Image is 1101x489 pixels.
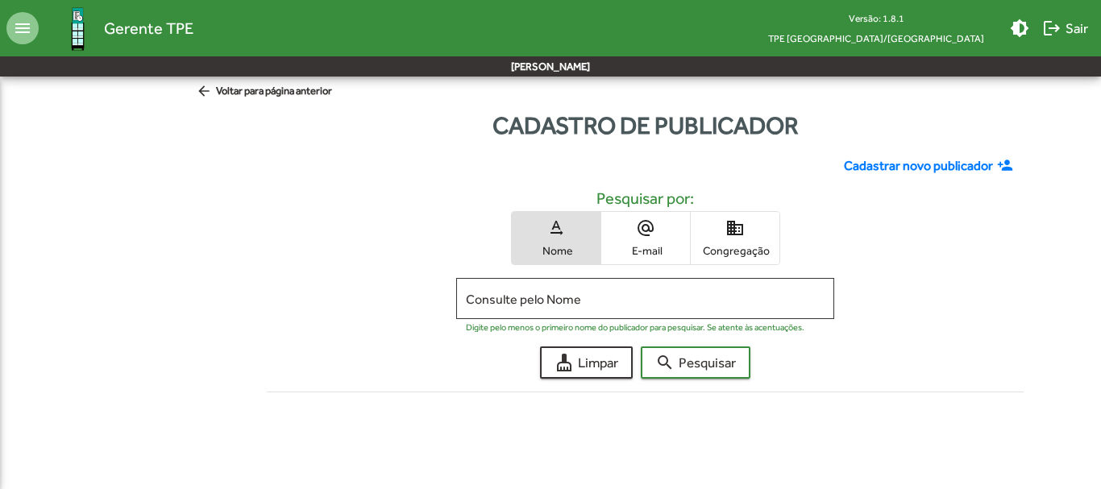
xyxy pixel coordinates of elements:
[104,15,193,41] span: Gerente TPE
[605,243,686,258] span: E-mail
[1042,19,1062,38] mat-icon: logout
[601,212,690,264] button: E-mail
[466,322,804,332] mat-hint: Digite pelo menos o primeiro nome do publicador para pesquisar. Se atente às acentuações.
[691,212,779,264] button: Congregação
[636,218,655,238] mat-icon: alternate_email
[655,353,675,372] mat-icon: search
[755,28,997,48] span: TPE [GEOGRAPHIC_DATA]/[GEOGRAPHIC_DATA]
[844,156,993,176] span: Cadastrar novo publicador
[555,353,574,372] mat-icon: cleaning_services
[196,83,332,101] span: Voltar para página anterior
[280,189,1011,208] h5: Pesquisar por:
[997,157,1017,175] mat-icon: person_add
[6,12,39,44] mat-icon: menu
[555,348,618,377] span: Limpar
[755,8,997,28] div: Versão: 1.8.1
[1036,14,1095,43] button: Sair
[546,218,566,238] mat-icon: text_rotation_none
[39,2,193,55] a: Gerente TPE
[516,243,596,258] span: Nome
[1010,19,1029,38] mat-icon: brightness_medium
[512,212,600,264] button: Nome
[1042,14,1088,43] span: Sair
[540,346,633,379] button: Limpar
[641,346,750,379] button: Pesquisar
[52,2,104,55] img: Logo
[725,218,745,238] mat-icon: domain
[695,243,775,258] span: Congregação
[189,107,1101,143] div: Cadastro de publicador
[196,83,216,101] mat-icon: arrow_back
[655,348,736,377] span: Pesquisar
